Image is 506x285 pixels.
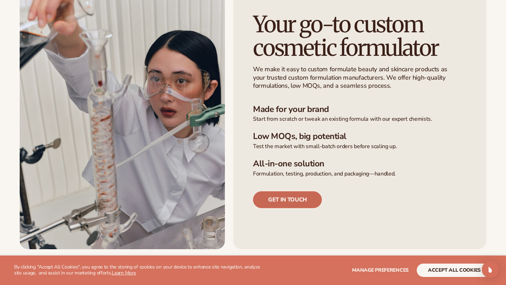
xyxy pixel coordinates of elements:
span: Manage preferences [352,267,409,273]
button: Manage preferences [352,264,409,277]
p: Start from scratch or tweak an existing formula with our expert chemists. [253,115,467,123]
h3: Made for your brand [253,104,467,114]
div: Open Intercom Messenger [482,261,499,278]
h3: All-in-one solution [253,159,467,169]
a: Get in touch [253,191,322,208]
p: Formulation, testing, production, and packaging—handled. [253,170,467,178]
a: Learn More [112,270,136,276]
p: By clicking "Accept All Cookies", you agree to the storing of cookies on your device to enhance s... [14,264,264,276]
h1: Your go-to custom cosmetic formulator [253,13,467,60]
p: Test the market with small-batch orders before scaling up. [253,143,467,150]
p: We make it easy to custom formulate beauty and skincare products as your trusted custom formulati... [253,65,452,90]
h3: Low MOQs, big potential [253,131,467,141]
button: accept all cookies [417,264,492,277]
